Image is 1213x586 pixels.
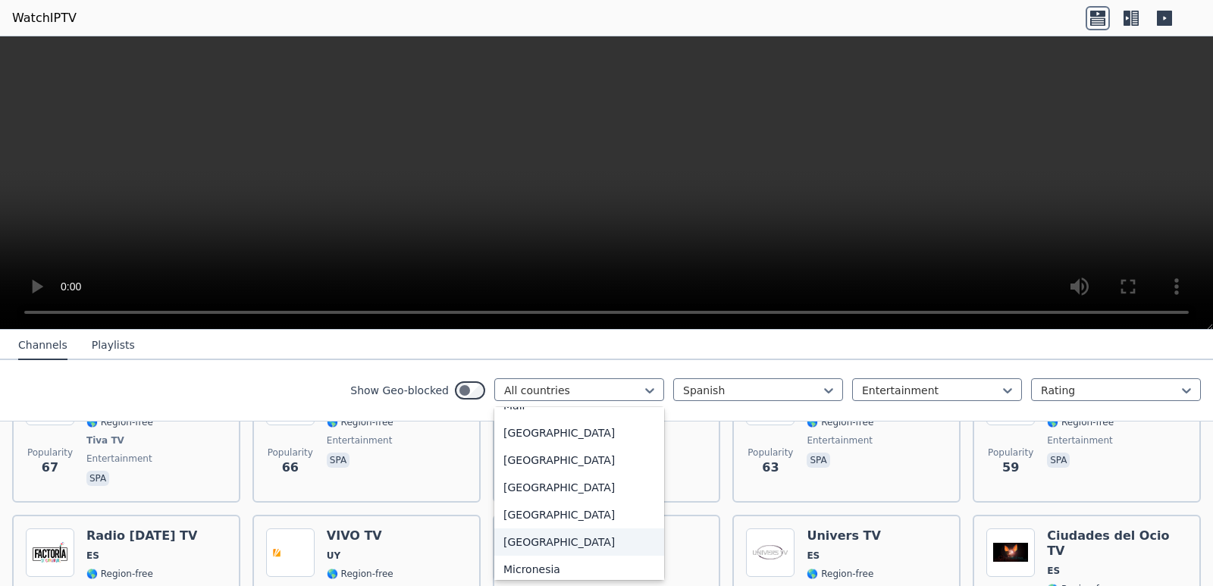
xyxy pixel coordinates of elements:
span: 🌎 Region-free [327,416,393,428]
span: 🌎 Region-free [86,568,153,580]
div: Micronesia [494,556,664,583]
button: Playlists [92,331,135,360]
span: Popularity [748,447,793,459]
p: spa [1047,453,1070,468]
label: Show Geo-blocked [350,383,449,398]
img: Radio Carnaval TV [26,528,74,577]
span: 66 [282,459,299,477]
span: 🌎 Region-free [86,416,153,428]
span: 63 [762,459,779,477]
span: 🌎 Region-free [327,568,393,580]
div: [GEOGRAPHIC_DATA] [494,419,664,447]
span: 🌎 Region-free [1047,416,1114,428]
span: ES [86,550,99,562]
div: [GEOGRAPHIC_DATA] [494,474,664,501]
button: Channels [18,331,67,360]
p: spa [327,453,349,468]
span: Tiva TV [86,434,124,447]
p: spa [86,471,109,486]
span: 🌎 Region-free [807,568,873,580]
span: 59 [1002,459,1019,477]
span: entertainment [327,434,393,447]
h6: VIVO TV [327,528,393,544]
span: entertainment [86,453,152,465]
img: VIVO TV [266,528,315,577]
span: Popularity [27,447,73,459]
span: entertainment [807,434,873,447]
span: ES [807,550,820,562]
span: 67 [42,459,58,477]
span: Popularity [988,447,1033,459]
span: 🌎 Region-free [807,416,873,428]
span: Popularity [268,447,313,459]
img: Univers TV [746,528,795,577]
img: Ciudades del Ocio TV [986,528,1035,577]
p: spa [807,453,829,468]
h6: Ciudades del Ocio TV [1047,528,1187,559]
div: [GEOGRAPHIC_DATA] [494,528,664,556]
span: entertainment [1047,434,1113,447]
a: WatchIPTV [12,9,77,27]
span: ES [1047,565,1060,577]
span: UY [327,550,340,562]
div: [GEOGRAPHIC_DATA] [494,447,664,474]
h6: Univers TV [807,528,880,544]
div: [GEOGRAPHIC_DATA] [494,501,664,528]
h6: Radio [DATE] TV [86,528,197,544]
